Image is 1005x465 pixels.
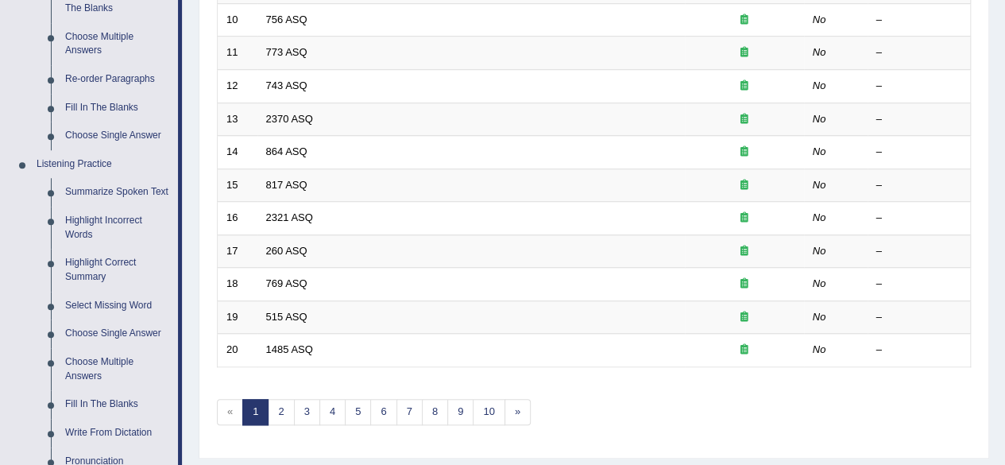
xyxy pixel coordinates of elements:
[694,277,795,292] div: Exam occurring question
[266,311,307,323] a: 515 ASQ
[422,399,448,425] a: 8
[266,343,313,355] a: 1485 ASQ
[58,419,178,448] a: Write From Dictation
[694,211,795,226] div: Exam occurring question
[694,244,795,259] div: Exam occurring question
[266,245,307,257] a: 260 ASQ
[813,179,826,191] em: No
[813,145,826,157] em: No
[58,65,178,94] a: Re-order Paragraphs
[218,268,257,301] td: 18
[217,399,243,425] span: «
[266,211,313,223] a: 2321 ASQ
[266,79,307,91] a: 743 ASQ
[813,277,826,289] em: No
[876,145,962,160] div: –
[876,310,962,325] div: –
[813,113,826,125] em: No
[218,334,257,367] td: 20
[876,277,962,292] div: –
[266,145,307,157] a: 864 ASQ
[447,399,474,425] a: 9
[876,343,962,358] div: –
[58,249,178,291] a: Highlight Correct Summary
[345,399,371,425] a: 5
[813,311,826,323] em: No
[218,169,257,202] td: 15
[813,79,826,91] em: No
[242,399,269,425] a: 1
[218,136,257,169] td: 14
[218,3,257,37] td: 10
[396,399,423,425] a: 7
[58,348,178,390] a: Choose Multiple Answers
[58,207,178,249] a: Highlight Incorrect Words
[694,112,795,127] div: Exam occurring question
[218,234,257,268] td: 17
[473,399,504,425] a: 10
[876,178,962,193] div: –
[504,399,531,425] a: »
[268,399,294,425] a: 2
[218,202,257,235] td: 16
[218,103,257,136] td: 13
[876,45,962,60] div: –
[813,245,826,257] em: No
[694,343,795,358] div: Exam occurring question
[218,37,257,70] td: 11
[266,14,307,25] a: 756 ASQ
[876,211,962,226] div: –
[876,112,962,127] div: –
[694,178,795,193] div: Exam occurring question
[58,320,178,348] a: Choose Single Answer
[694,45,795,60] div: Exam occurring question
[813,14,826,25] em: No
[813,211,826,223] em: No
[370,399,396,425] a: 6
[58,94,178,122] a: Fill In The Blanks
[266,46,307,58] a: 773 ASQ
[266,113,313,125] a: 2370 ASQ
[218,69,257,103] td: 12
[218,300,257,334] td: 19
[813,343,826,355] em: No
[876,13,962,28] div: –
[694,13,795,28] div: Exam occurring question
[694,145,795,160] div: Exam occurring question
[58,122,178,150] a: Choose Single Answer
[876,244,962,259] div: –
[58,178,178,207] a: Summarize Spoken Text
[29,150,178,179] a: Listening Practice
[813,46,826,58] em: No
[319,399,346,425] a: 4
[266,179,307,191] a: 817 ASQ
[294,399,320,425] a: 3
[694,79,795,94] div: Exam occurring question
[58,292,178,320] a: Select Missing Word
[876,79,962,94] div: –
[58,23,178,65] a: Choose Multiple Answers
[266,277,307,289] a: 769 ASQ
[694,310,795,325] div: Exam occurring question
[58,390,178,419] a: Fill In The Blanks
